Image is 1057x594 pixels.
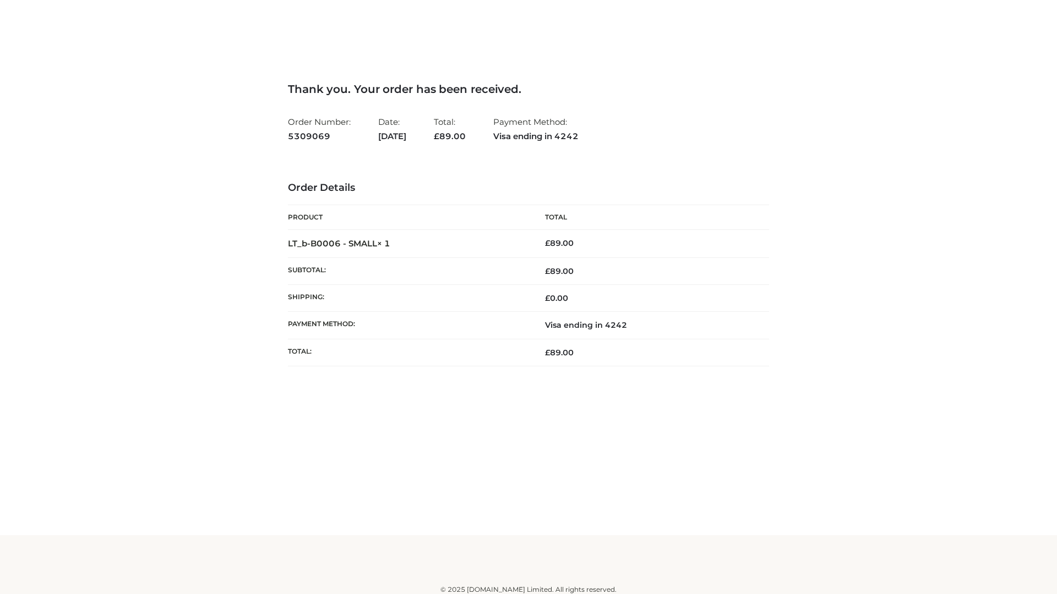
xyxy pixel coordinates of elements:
th: Total [528,205,769,230]
strong: × 1 [377,238,390,249]
strong: LT_b-B0006 - SMALL [288,238,390,249]
span: 89.00 [545,266,574,276]
li: Order Number: [288,112,351,146]
strong: [DATE] [378,129,406,144]
span: £ [545,266,550,276]
th: Total: [288,339,528,366]
bdi: 0.00 [545,293,568,303]
strong: Visa ending in 4242 [493,129,579,144]
bdi: 89.00 [545,238,574,248]
li: Payment Method: [493,112,579,146]
th: Product [288,205,528,230]
li: Date: [378,112,406,146]
strong: 5309069 [288,129,351,144]
span: £ [434,131,439,141]
th: Payment method: [288,312,528,339]
span: £ [545,348,550,358]
span: 89.00 [545,348,574,358]
span: £ [545,238,550,248]
h3: Thank you. Your order has been received. [288,82,769,96]
span: £ [545,293,550,303]
th: Subtotal: [288,257,528,284]
li: Total: [434,112,466,146]
th: Shipping: [288,285,528,312]
h3: Order Details [288,182,769,194]
span: 89.00 [434,131,466,141]
td: Visa ending in 4242 [528,312,769,339]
